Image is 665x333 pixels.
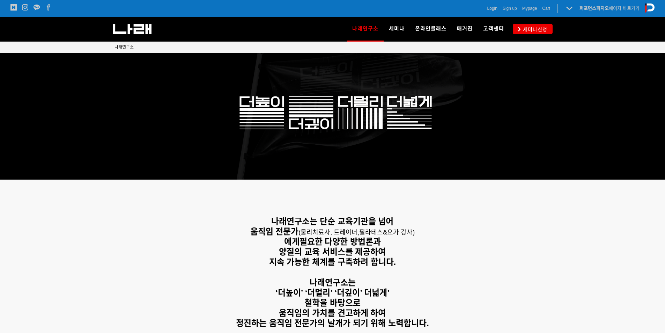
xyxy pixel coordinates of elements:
[352,23,378,34] span: 나래연구소
[114,45,134,50] span: 나래연구소
[513,24,553,34] a: 세미나신청
[359,229,415,236] span: 필라테스&요가 강사)
[236,318,429,328] strong: 정진하는 움직임 전문가의 날개가 되기 위해 노력합니다.
[410,17,452,41] a: 온라인클래스
[279,247,386,256] strong: 양질의 교육 서비스를 제공하여
[457,26,473,32] span: 매거진
[250,227,299,236] strong: 움직임 전문가
[483,26,504,32] span: 고객센터
[310,278,356,287] strong: 나래연구소는
[579,6,609,11] strong: 퍼포먼스피지오
[522,5,537,12] a: Mypage
[487,5,497,12] a: Login
[521,26,547,33] span: 세미나신청
[415,26,446,32] span: 온라인클래스
[542,5,550,12] a: Cart
[271,217,393,226] strong: 나래연구소는 단순 교육기관을 넘어
[298,229,359,236] span: (
[300,237,381,246] strong: 필요한 다양한 방법론과
[269,257,396,267] strong: 지속 가능한 체계를 구축하려 합니다.
[389,26,405,32] span: 세미나
[114,44,134,51] a: 나래연구소
[347,17,384,41] a: 나래연구소
[478,17,509,41] a: 고객센터
[452,17,478,41] a: 매거진
[304,298,361,307] strong: 철학을 바탕으로
[301,229,359,236] span: 물리치료사, 트레이너,
[279,308,386,318] strong: 움직임의 가치를 견고하게 하여
[503,5,517,12] a: Sign up
[275,288,390,297] strong: ‘더높이’ ‘더멀리’ ‘더깊이’ 더넓게’
[579,6,640,11] a: 퍼포먼스피지오페이지 바로가기
[384,17,410,41] a: 세미나
[284,237,300,246] strong: 에게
